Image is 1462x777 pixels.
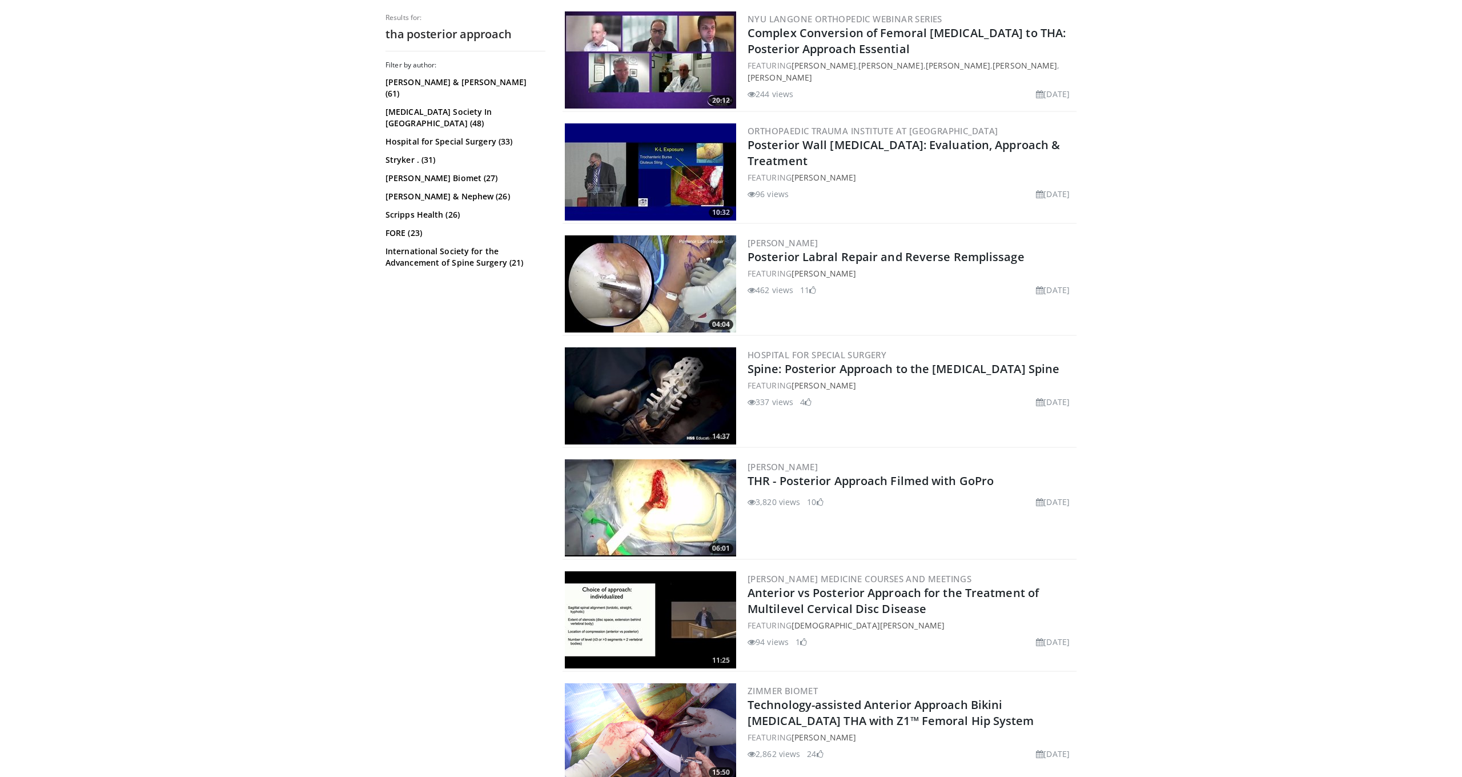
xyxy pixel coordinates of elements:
[385,77,543,99] a: [PERSON_NAME] & [PERSON_NAME] (61)
[748,573,971,584] a: [PERSON_NAME] Medicine Courses and Meetings
[792,172,856,183] a: [PERSON_NAME]
[565,459,736,556] img: efa04a03-691a-4c72-8c32-558d26830f67.300x170_q85_crop-smart_upscale.jpg
[565,459,736,556] a: 06:01
[748,349,886,361] a: Hospital for Special Surgery
[385,61,545,70] h3: Filter by author:
[748,125,998,137] a: Orthopaedic Trauma Institute at [GEOGRAPHIC_DATA]
[748,25,1066,57] a: Complex Conversion of Femoral [MEDICAL_DATA] to THA: Posterior Approach Essential
[565,123,736,221] img: e3d359e8-e59b-4b6b-93a3-2c7317c42314.300x170_q85_crop-smart_upscale.jpg
[748,267,1074,279] div: FEATURING
[565,571,736,668] a: 11:25
[748,171,1074,183] div: FEATURING
[709,319,733,330] span: 04:04
[792,620,945,631] a: [DEMOGRAPHIC_DATA][PERSON_NAME]
[748,473,994,488] a: THR - Posterior Approach Filmed with GoPro
[709,655,733,666] span: 11:25
[748,72,812,83] a: [PERSON_NAME]
[565,123,736,221] a: 10:32
[385,227,543,239] a: FORE (23)
[385,136,543,147] a: Hospital for Special Surgery (33)
[565,347,736,444] a: 14:37
[796,636,807,648] li: 1
[385,13,545,22] p: Results for:
[800,396,812,408] li: 4
[385,154,543,166] a: Stryker . (31)
[748,249,1025,265] a: Posterior Labral Repair and Reverse Remplissage
[792,380,856,391] a: [PERSON_NAME]
[993,60,1057,71] a: [PERSON_NAME]
[1036,396,1070,408] li: [DATE]
[1036,496,1070,508] li: [DATE]
[748,697,1034,728] a: Technology-assisted Anterior Approach Bikini [MEDICAL_DATA] THA with Z1™ Femoral Hip System
[565,571,736,668] img: 3e42ddca-86a0-402f-8266-3a38ce2fad6d.300x170_q85_crop-smart_upscale.jpg
[792,60,856,71] a: [PERSON_NAME]
[565,11,736,109] a: 20:12
[385,191,543,202] a: [PERSON_NAME] & Nephew (26)
[385,209,543,221] a: Scripps Health (26)
[385,246,543,269] a: International Society for the Advancement of Spine Surgery (21)
[385,27,545,42] h2: tha posterior approach
[792,732,856,743] a: [PERSON_NAME]
[748,636,789,648] li: 94 views
[748,461,818,472] a: [PERSON_NAME]
[748,88,793,100] li: 244 views
[385,173,543,184] a: [PERSON_NAME] Biomet (27)
[748,284,793,296] li: 462 views
[748,13,942,25] a: NYU Langone Orthopedic Webinar Series
[1036,284,1070,296] li: [DATE]
[709,207,733,218] span: 10:32
[748,496,800,508] li: 3,820 views
[748,748,800,760] li: 2,862 views
[1036,636,1070,648] li: [DATE]
[800,284,816,296] li: 11
[565,347,736,444] img: 37a6b333-5e08-496e-bfd7-380402db64ff.300x170_q85_crop-smart_upscale.jpg
[748,379,1074,391] div: FEATURING
[926,60,990,71] a: [PERSON_NAME]
[1036,188,1070,200] li: [DATE]
[748,619,1074,631] div: FEATURING
[748,731,1074,743] div: FEATURING
[748,361,1059,377] a: Spine: Posterior Approach to the [MEDICAL_DATA] Spine
[709,543,733,554] span: 06:01
[1036,88,1070,100] li: [DATE]
[858,60,923,71] a: [PERSON_NAME]
[748,59,1074,83] div: FEATURING , , , ,
[748,137,1060,169] a: Posterior Wall [MEDICAL_DATA]: Evaluation, Approach & Treatment
[565,235,736,333] img: 6440c6e0-ba58-4209-981d-a048b277fbea.300x170_q85_crop-smart_upscale.jpg
[748,685,818,696] a: Zimmer Biomet
[807,496,823,508] li: 10
[709,431,733,442] span: 14:37
[792,268,856,279] a: [PERSON_NAME]
[385,106,543,129] a: [MEDICAL_DATA] Society In [GEOGRAPHIC_DATA] (48)
[565,11,736,109] img: 7d394dee-ef25-4b6a-9c0b-2c787c175068.300x170_q85_crop-smart_upscale.jpg
[748,396,793,408] li: 337 views
[709,95,733,106] span: 20:12
[565,235,736,333] a: 04:04
[748,585,1039,616] a: Anterior vs Posterior Approach for the Treatment of Multilevel Cervical Disc Disease
[1036,748,1070,760] li: [DATE]
[807,748,823,760] li: 24
[748,188,789,200] li: 96 views
[748,237,818,249] a: [PERSON_NAME]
